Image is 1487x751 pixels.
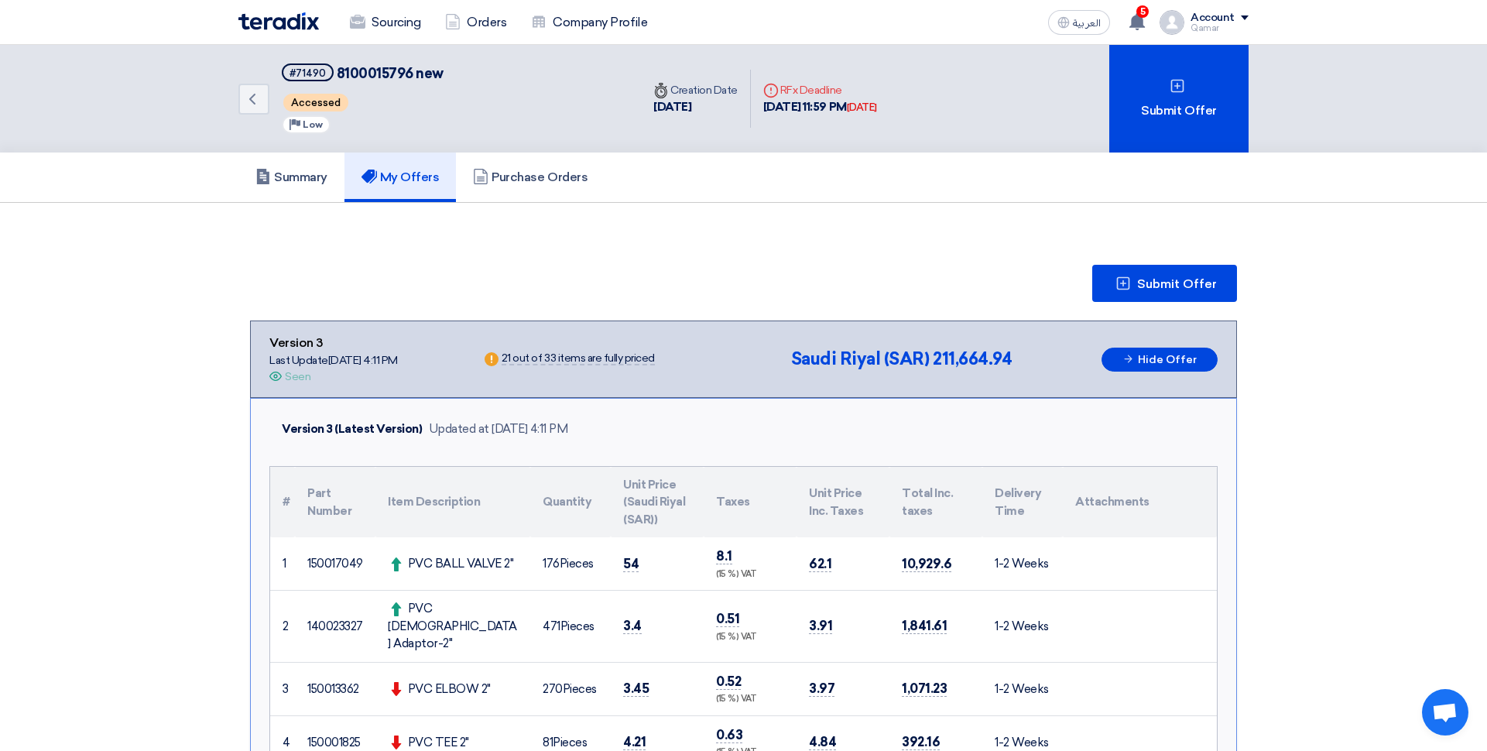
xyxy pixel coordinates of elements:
[543,736,553,749] span: 81
[530,467,611,538] th: Quantity
[303,119,323,130] span: Low
[337,5,433,39] a: Sourcing
[530,537,611,591] td: Pieces
[270,467,295,538] th: #
[473,170,588,185] h5: Purchase Orders
[1191,12,1235,25] div: Account
[543,557,560,571] span: 176
[763,98,877,116] div: [DATE] 11:59 PM
[809,556,831,572] span: 62.1
[1092,265,1237,302] button: Submit Offer
[388,600,518,653] div: PVC [DEMOGRAPHIC_DATA] Adaptor-2"
[1422,689,1468,736] div: Open chat
[285,369,310,385] div: Seen
[716,568,784,581] div: (15 %) VAT
[282,63,444,83] h5: 8100015796 new
[433,5,519,39] a: Orders
[270,591,295,663] td: 2
[716,727,742,743] span: 0.63
[809,681,834,697] span: 3.97
[763,82,877,98] div: RFx Deadline
[238,12,319,30] img: Teradix logo
[269,334,398,352] div: Version 3
[270,537,295,591] td: 1
[361,170,440,185] h5: My Offers
[1109,45,1249,153] div: Submit Offer
[982,467,1063,538] th: Delivery Time
[270,662,295,715] td: 3
[623,734,646,750] span: 4.21
[982,537,1063,591] td: 1-2 Weeks
[933,348,1012,369] span: 211,664.94
[653,82,738,98] div: Creation Date
[623,618,642,634] span: 3.4
[295,662,375,715] td: 150013362
[809,734,836,750] span: 4.84
[1048,10,1110,35] button: العربية
[388,555,518,573] div: PVC BALL VALVE 2"
[1073,18,1101,29] span: العربية
[1136,5,1149,18] span: 5
[716,631,784,644] div: (15 %) VAT
[902,618,947,634] span: 1,841.61
[1191,24,1249,33] div: Qamar
[295,537,375,591] td: 150017049
[543,682,563,696] span: 270
[623,681,649,697] span: 3.45
[429,420,568,438] div: Updated at [DATE] 4:11 PM
[982,662,1063,715] td: 1-2 Weeks
[653,98,738,116] div: [DATE]
[716,611,739,627] span: 0.51
[344,153,457,202] a: My Offers
[255,170,327,185] h5: Summary
[519,5,660,39] a: Company Profile
[530,591,611,663] td: Pieces
[902,734,940,750] span: 392.16
[238,153,344,202] a: Summary
[1063,467,1217,538] th: Attachments
[889,467,982,538] th: Total Inc. taxes
[282,420,423,438] div: Version 3 (Latest Version)
[611,467,704,538] th: Unit Price (Saudi Riyal (SAR))
[902,556,951,572] span: 10,929.6
[716,548,732,564] span: 8.1
[797,467,889,538] th: Unit Price Inc. Taxes
[716,693,784,706] div: (15 %) VAT
[456,153,605,202] a: Purchase Orders
[847,100,877,115] div: [DATE]
[530,662,611,715] td: Pieces
[902,681,947,697] span: 1,071.23
[388,681,518,698] div: PVC ELBOW 2"
[1102,348,1218,372] button: Hide Offer
[283,94,348,111] span: Accessed
[543,619,560,633] span: 471
[375,467,530,538] th: Item Description
[1160,10,1184,35] img: profile_test.png
[337,65,444,82] span: 8100015796 new
[295,467,375,538] th: Part Number
[1137,278,1217,290] span: Submit Offer
[716,674,741,690] span: 0.52
[295,591,375,663] td: 140023327
[623,556,639,572] span: 54
[791,348,930,369] span: Saudi Riyal (SAR)
[269,352,398,369] div: Last Update [DATE] 4:11 PM
[809,618,832,634] span: 3.91
[982,591,1063,663] td: 1-2 Weeks
[290,68,326,78] div: #71490
[704,467,797,538] th: Taxes
[502,353,655,365] div: 21 out of 33 items are fully priced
